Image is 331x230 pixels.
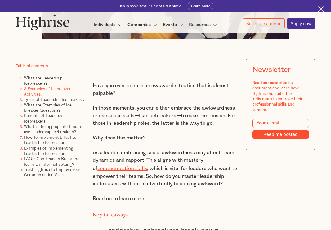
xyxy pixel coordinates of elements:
[252,119,309,139] form: Modal Form
[127,21,151,29] div: Companies
[252,80,309,113] div: Read our case studies document and learn how Highrise helped other individuals to improve their p...
[189,21,211,29] div: Resources
[93,149,238,188] p: As a leader, embracing social awkwardness may affect team dynamics and rapport. This aligns with ...
[252,130,309,139] input: Keep me posted
[16,14,70,31] img: Highrise logo
[163,21,177,29] div: Events
[93,212,130,215] strong: Key takeaways:
[163,21,185,29] div: Events
[24,156,79,167] a: FAQs: Can Leaders Break the Ice in an Informal Setting?
[243,18,285,28] a: Schedule a demo
[94,21,123,29] div: Individuals
[24,96,84,102] a: Types of Leadership Icebreakers.
[188,2,213,10] a: Learn More
[24,86,71,97] a: 8 Examples of Icebreaker Activities.
[24,123,82,135] a: What is the appropriate time to use Leadership Icebreakers?
[93,195,238,202] p: Read on to learn more.
[24,102,72,113] a: What are Examples of Ice Breaker Questions?
[24,166,80,178] a: Trust Highrise to Improve Your Communication Skills
[97,165,147,169] a: communication skills
[93,104,238,127] p: In those moments, you can either embrace the awkwardness or use social skills—like icebreakers—to...
[127,21,159,29] div: Companies
[24,75,62,86] a: What are Leadership Icebreakers?
[24,145,74,156] a: Examples of Implementing Leadership Icebreakers.
[93,82,238,97] p: Have you ever been in an awkward situation that is almost palpable?
[252,119,309,128] input: Your e-mail
[118,4,182,9] div: This is some text inside of a div block.
[287,18,315,29] a: Apply now
[94,21,115,29] div: Individuals
[189,21,219,29] div: Resources
[318,6,324,12] img: Cross icon
[24,134,76,146] a: How to implement Effective Leadership Icebreakers.
[93,134,238,142] p: Why does this matter?
[16,64,48,69] div: Table of contents
[252,65,291,74] div: Newsletter
[24,112,65,124] a: Benefits of Leadership Icebreakers.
